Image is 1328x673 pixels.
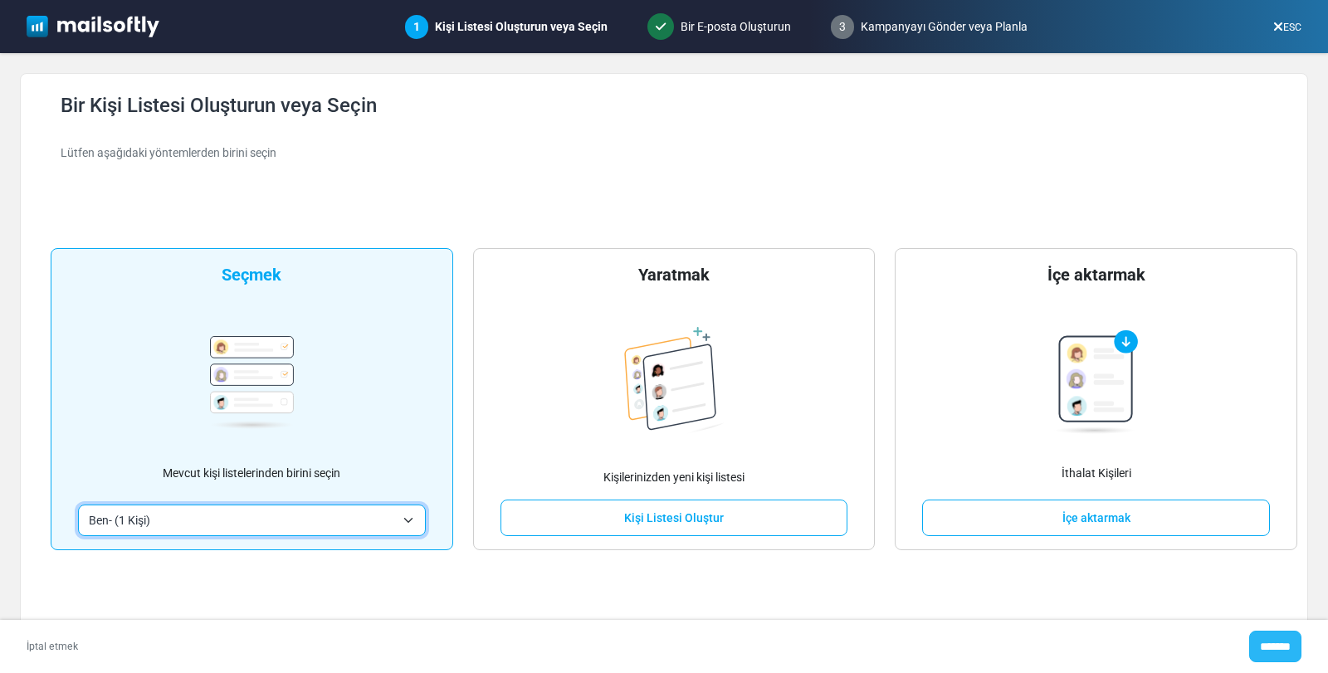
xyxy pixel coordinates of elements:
font: Bir Kişi Listesi Oluşturun veya Seçin [61,94,377,117]
a: ESC [1273,22,1301,33]
font: Ben- (1 Kişi) [89,514,150,527]
font: İptal etmek [27,641,78,652]
font: Kampanyayı Gönder veya Planla [861,20,1028,33]
font: Mevcut kişi listelerinden birini seçin [163,466,340,480]
font: Bir E-posta Oluşturun [681,20,791,33]
font: Kişi Listesi Oluştur [624,512,724,525]
font: İthalat Kişileri [1062,466,1131,480]
font: 3 [839,20,846,33]
span: Ben- (1 Kişi) [89,510,395,530]
font: ESC [1283,22,1301,33]
font: 1 [413,20,420,33]
font: Yaratmak [638,265,710,285]
a: İptal etmek [27,639,78,654]
font: İçe aktarmak [1062,512,1130,525]
font: Seçmek [222,265,281,285]
a: İçe aktarmak [922,500,1270,536]
font: Kişilerinizden yeni kişi listesi [603,471,745,484]
font: Lütfen aşağıdaki yöntemlerden birini seçin [61,146,276,159]
a: Kişi Listesi Oluştur [500,500,848,536]
img: mailsoftly_white_logo.svg [27,16,159,37]
font: İçe aktarmak [1047,265,1145,285]
font: Kişi Listesi Oluşturun veya Seçin [435,20,608,33]
span: Ben- (1 Kişi) [78,505,426,536]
